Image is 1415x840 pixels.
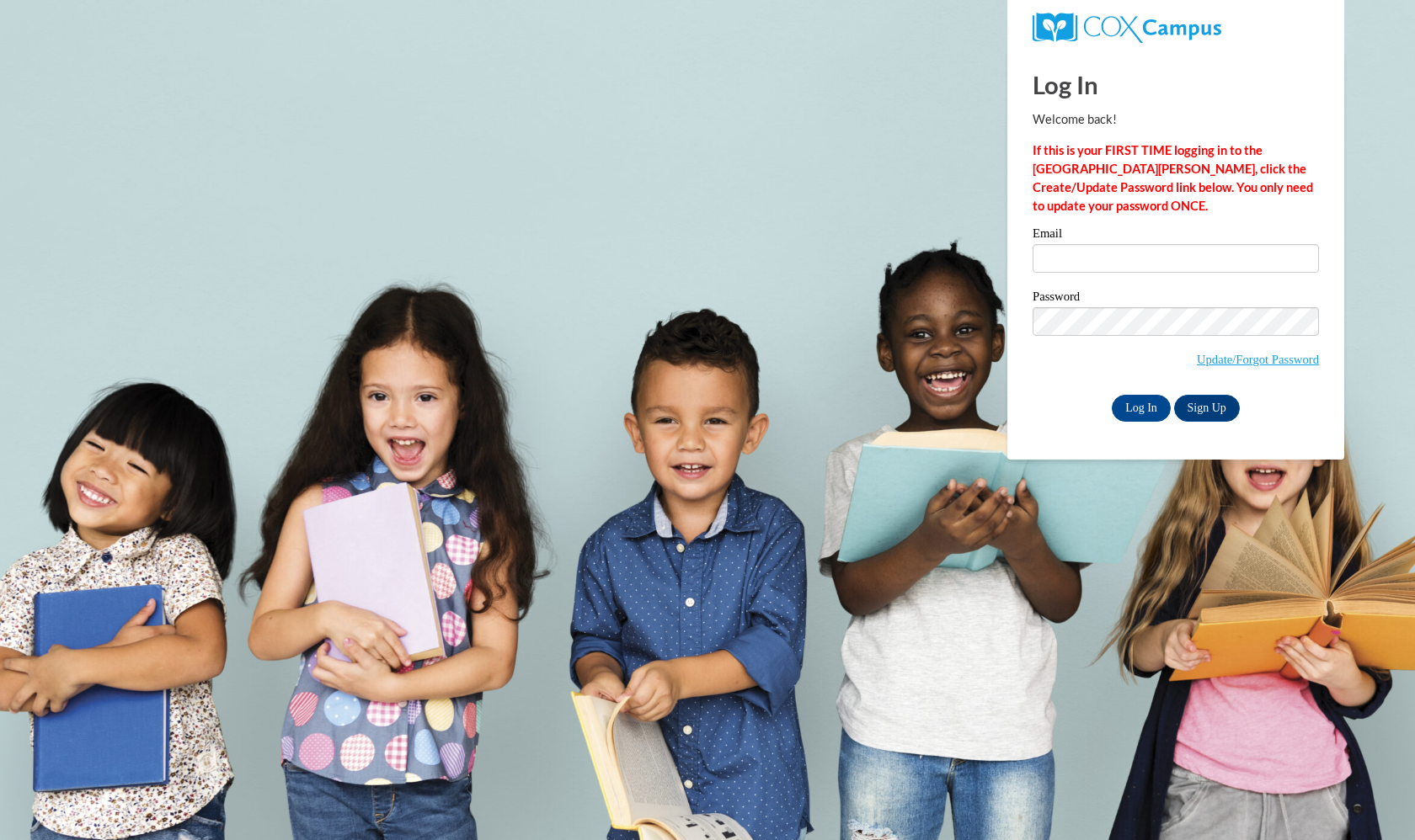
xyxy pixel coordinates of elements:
[1033,227,1319,244] label: Email
[1033,67,1319,102] h1: Log In
[1174,395,1240,422] a: Sign Up
[1033,13,1221,43] img: COX Campus
[1033,110,1319,129] p: Welcome back!
[1112,395,1171,422] input: Log In
[1033,13,1319,43] a: COX Campus
[1033,290,1319,307] label: Password
[1033,143,1313,213] strong: If this is your FIRST TIME logging in to the [GEOGRAPHIC_DATA][PERSON_NAME], click the Create/Upd...
[1197,353,1319,366] a: Update/Forgot Password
